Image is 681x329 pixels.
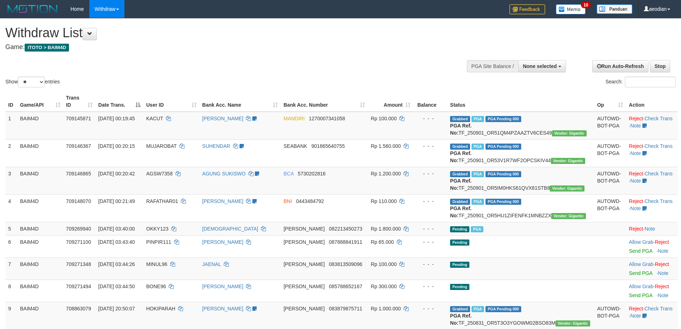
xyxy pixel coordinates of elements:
td: 8 [5,280,17,302]
span: Marked by aeosmey [472,306,484,312]
td: · [626,222,678,235]
span: [DATE] 03:40:00 [98,226,135,232]
span: [DATE] 00:20:15 [98,143,135,149]
div: - - - [416,225,444,232]
span: [DATE] 00:21:49 [98,198,135,204]
td: BAIM4D [17,194,63,222]
td: 5 [5,222,17,235]
b: PGA Ref. No: [450,205,472,218]
a: [DEMOGRAPHIC_DATA] [202,226,258,232]
span: Rp 100.000 [371,116,396,121]
td: TF_250901_OR53V1R7WF2OPCSKIV44 [447,139,594,167]
td: BAIM4D [17,235,63,257]
a: Note [630,313,641,319]
a: Reject [629,143,643,149]
span: 709146367 [66,143,91,149]
th: User ID: activate to sort column ascending [143,91,199,112]
th: Balance [413,91,447,112]
span: Grabbed [450,306,470,312]
span: Rp 65.000 [371,239,394,245]
span: Copy 901865640755 to clipboard [311,143,345,149]
h1: Withdraw List [5,26,447,40]
div: - - - [416,198,444,205]
a: Reject [655,284,669,289]
th: Bank Acc. Number: activate to sort column ascending [281,91,368,112]
span: · [629,284,655,289]
span: [DATE] 03:44:26 [98,261,135,267]
div: - - - [416,170,444,177]
span: [PERSON_NAME] [283,226,325,232]
a: Run Auto-Refresh [592,60,648,72]
td: · [626,257,678,280]
td: · [626,235,678,257]
a: Note [658,248,668,254]
span: Pending [450,240,469,246]
td: AUTOWD-BOT-PGA [594,139,626,167]
span: PGA Pending [485,116,521,122]
span: Copy 083879875711 to clipboard [329,306,362,311]
a: Send PGA [629,292,652,298]
span: [DATE] 00:19:45 [98,116,135,121]
span: HOKIPARAH [146,306,175,311]
th: Op: activate to sort column ascending [594,91,626,112]
span: Rp 300.000 [371,284,396,289]
span: [DATE] 20:50:07 [98,306,135,311]
span: [DATE] 03:44:50 [98,284,135,289]
a: Reject [655,261,669,267]
td: AUTOWD-BOT-PGA [594,167,626,194]
input: Search: [625,77,676,87]
span: 709145871 [66,116,91,121]
a: SUHENDAR [202,143,231,149]
a: Send PGA [629,248,652,254]
a: Note [630,123,641,129]
span: MINUL96 [146,261,167,267]
span: Copy 085788652167 to clipboard [329,284,362,289]
span: Grabbed [450,144,470,150]
th: Trans ID: activate to sort column ascending [63,91,95,112]
span: MUJAROBAT [146,143,177,149]
td: 4 [5,194,17,222]
b: PGA Ref. No: [450,150,472,163]
span: [DATE] 00:20:42 [98,171,135,176]
td: · [626,280,678,302]
th: Amount: activate to sort column ascending [368,91,413,112]
img: MOTION_logo.png [5,4,60,14]
span: Rp 1.560.000 [371,143,401,149]
span: PINPIR111 [146,239,171,245]
td: BAIM4D [17,257,63,280]
span: Marked by aeoester [471,226,483,232]
span: BNI [283,198,292,204]
span: Rp 1.800.000 [371,226,401,232]
img: Feedback.jpg [509,4,545,14]
span: KACUT [146,116,163,121]
a: Note [658,292,668,298]
th: ID [5,91,17,112]
b: PGA Ref. No: [450,178,472,191]
a: [PERSON_NAME] [202,198,243,204]
a: Check Trans [645,143,673,149]
a: Reject [629,226,643,232]
a: Reject [629,171,643,176]
span: MANDIRI [283,116,305,121]
span: 709148070 [66,198,91,204]
td: BAIM4D [17,280,63,302]
span: 10 [581,2,591,8]
td: TF_250901_OR5HU1ZIFENFK1MNBZZX [447,194,594,222]
div: - - - [416,115,444,122]
a: [PERSON_NAME] [202,239,243,245]
th: Bank Acc. Name: activate to sort column ascending [199,91,281,112]
td: AUTOWD-BOT-PGA [594,194,626,222]
img: panduan.png [597,4,632,14]
img: Button%20Memo.svg [556,4,586,14]
label: Search: [606,77,676,87]
b: PGA Ref. No: [450,313,472,326]
a: Reject [629,306,643,311]
span: Vendor URL: https://order5.1velocity.biz [551,213,586,219]
a: Allow Grab [629,261,653,267]
td: 2 [5,139,17,167]
span: Rp 100.000 [371,261,396,267]
select: Showentries [18,77,45,87]
span: BONE96 [146,284,166,289]
span: Copy 1270007341058 to clipboard [309,116,345,121]
span: Copy 082213450273 to clipboard [329,226,362,232]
